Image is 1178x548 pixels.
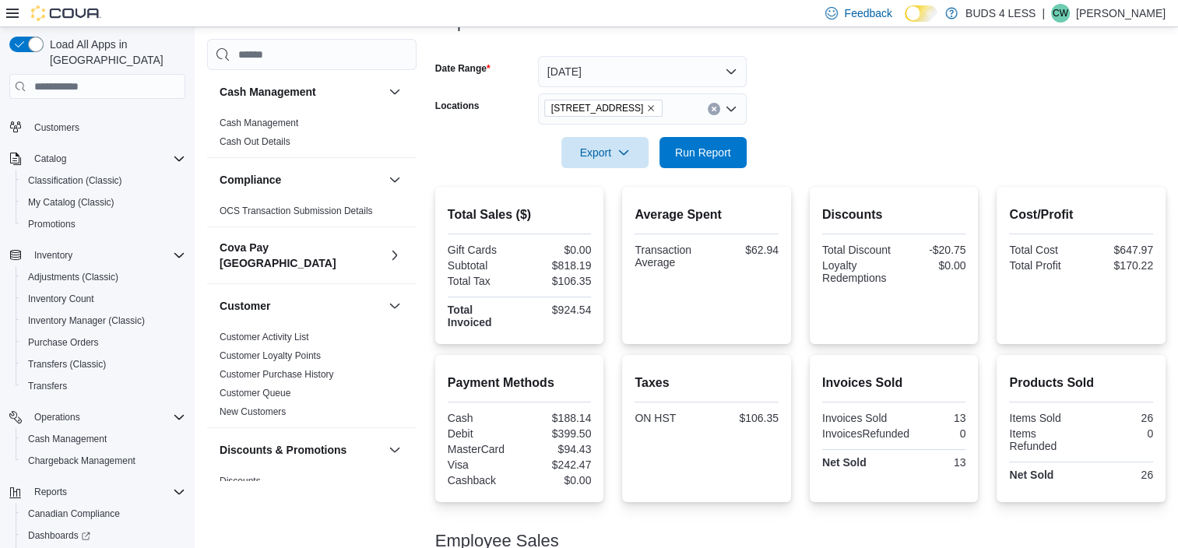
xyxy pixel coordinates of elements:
a: Cash Out Details [220,136,290,147]
span: Cash Management [28,433,107,445]
div: $0.00 [522,474,591,487]
button: Adjustments (Classic) [16,266,192,288]
span: Promotions [22,215,185,234]
a: Adjustments (Classic) [22,268,125,286]
div: Total Tax [448,275,516,287]
span: Export [571,137,639,168]
button: Promotions [16,213,192,235]
a: Transfers (Classic) [22,355,112,374]
h2: Payment Methods [448,374,592,392]
h2: Discounts [822,205,966,224]
div: $106.35 [710,412,779,424]
span: Feedback [844,5,891,21]
button: Remove 2125 16th St E., Unit H3 from selection in this group [646,104,656,113]
div: Loyalty Redemptions [822,259,891,284]
p: BUDS 4 LESS [965,4,1036,23]
a: Customer Purchase History [220,369,334,380]
a: New Customers [220,406,286,417]
a: Dashboards [22,526,97,545]
span: My Catalog (Classic) [22,193,185,212]
div: Cash [448,412,516,424]
div: ON HST [635,412,703,424]
span: Load All Apps in [GEOGRAPHIC_DATA] [44,37,185,68]
a: Chargeback Management [22,451,142,470]
div: Total Discount [822,244,891,256]
a: Purchase Orders [22,333,105,352]
button: My Catalog (Classic) [16,191,192,213]
span: Transfers (Classic) [28,358,106,371]
div: Items Refunded [1009,427,1078,452]
h2: Taxes [635,374,779,392]
button: Inventory [28,246,79,265]
div: 13 [897,412,965,424]
div: Total Cost [1009,244,1078,256]
span: Chargeback Management [28,455,135,467]
span: Transfers (Classic) [22,355,185,374]
span: Customer Queue [220,387,290,399]
span: Classification (Classic) [28,174,122,187]
button: Inventory [3,244,192,266]
span: Inventory Count [28,293,94,305]
a: My Catalog (Classic) [22,193,121,212]
span: My Catalog (Classic) [28,196,114,209]
div: Discounts & Promotions [207,472,417,534]
h3: Cash Management [220,84,316,100]
button: Cova Pay [GEOGRAPHIC_DATA] [385,246,404,265]
button: Cova Pay [GEOGRAPHIC_DATA] [220,240,382,271]
h2: Products Sold [1009,374,1153,392]
input: Dark Mode [905,5,937,22]
h2: Invoices Sold [822,374,966,392]
span: Cash Out Details [220,135,290,148]
div: Invoices Sold [822,412,891,424]
button: Export [561,137,649,168]
button: Catalog [28,149,72,168]
a: OCS Transaction Submission Details [220,205,373,216]
button: Customer [385,297,404,315]
span: Inventory Manager (Classic) [22,311,185,330]
h2: Cost/Profit [1009,205,1153,224]
div: Transaction Average [635,244,703,269]
button: Discounts & Promotions [220,442,382,458]
span: Reports [34,486,67,498]
span: Classification (Classic) [22,171,185,190]
div: $647.97 [1085,244,1153,256]
button: Customer [220,298,382,314]
span: [STREET_ADDRESS] [551,100,644,116]
h2: Total Sales ($) [448,205,592,224]
div: $188.14 [522,412,591,424]
a: Inventory Count [22,290,100,308]
h3: Compliance [220,172,281,188]
span: Purchase Orders [22,333,185,352]
span: OCS Transaction Submission Details [220,205,373,217]
div: Debit [448,427,516,440]
div: Total Profit [1009,259,1078,272]
button: Open list of options [725,103,737,115]
strong: Net Sold [822,456,867,469]
div: Cody Woods [1051,4,1070,23]
div: 26 [1085,469,1153,481]
div: Subtotal [448,259,516,272]
button: Chargeback Management [16,450,192,472]
a: Customer Activity List [220,332,309,342]
div: Cashback [448,474,516,487]
button: Cash Management [220,84,382,100]
button: Reports [28,483,73,501]
span: Adjustments (Classic) [28,271,118,283]
a: Canadian Compliance [22,504,126,523]
div: 26 [1085,412,1153,424]
label: Locations [435,100,480,112]
button: Cash Management [16,428,192,450]
h3: Customer [220,298,270,314]
span: Transfers [22,377,185,395]
a: Promotions [22,215,82,234]
div: -$20.75 [897,244,965,256]
span: Inventory Manager (Classic) [28,314,145,327]
span: Canadian Compliance [28,508,120,520]
button: Run Report [659,137,747,168]
button: Customers [3,115,192,138]
button: Reports [3,481,192,503]
div: Items Sold [1009,412,1078,424]
span: 2125 16th St E., Unit H3 [544,100,663,117]
div: $0.00 [897,259,965,272]
div: MasterCard [448,443,516,455]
